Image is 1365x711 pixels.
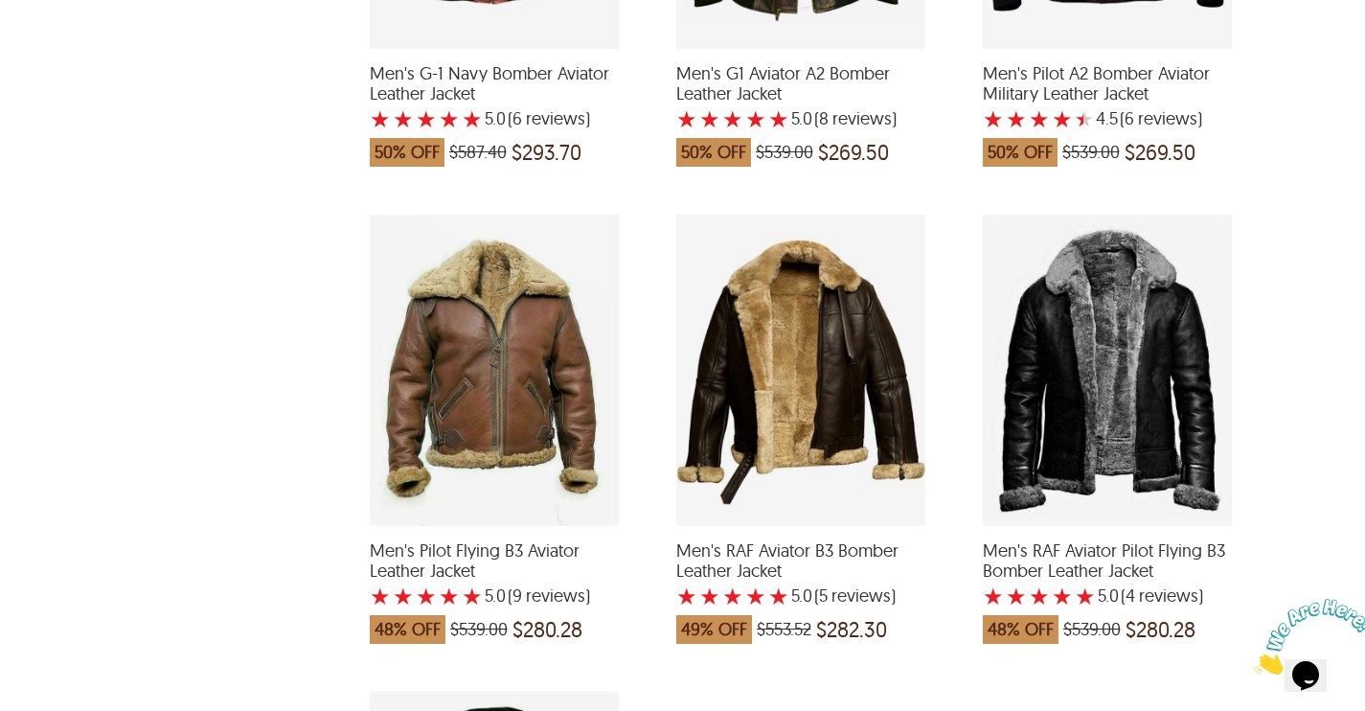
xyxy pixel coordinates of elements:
span: $269.50 [1125,143,1195,162]
span: 48% OFF [983,615,1058,644]
span: (9 [508,586,522,606]
span: $553.52 [757,620,811,639]
span: reviews [1135,586,1198,606]
label: 2 rating [393,109,414,128]
span: Men's Pilot A2 Bomber Aviator Military Leather Jacket [983,63,1232,104]
label: 2 rating [1006,586,1027,606]
label: 4 rating [745,109,766,128]
label: 1 rating [676,586,697,606]
span: (6 [1120,109,1134,128]
span: ) [508,109,590,128]
label: 4 rating [1052,109,1073,128]
span: $293.70 [512,143,581,162]
span: reviews [829,109,892,128]
a: Men's G-1 Navy Bomber Aviator Leather Jacket with a 5 Star Rating 6 Product Review which was at a... [370,36,619,176]
label: 4.5 [1096,109,1118,128]
span: Men's RAF Aviator Pilot Flying B3 Bomber Leather Jacket [983,540,1232,582]
label: 1 rating [983,586,1004,606]
label: 3 rating [1029,586,1050,606]
label: 3 rating [416,586,437,606]
span: $269.50 [818,143,889,162]
img: Chat attention grabber [8,8,126,83]
span: (8 [814,109,829,128]
span: Men's RAF Aviator B3 Bomber Leather Jacket [676,540,925,582]
a: Men's RAF Aviator Pilot Flying B3 Bomber Leather Jacket with a 5 Star Rating 4 Product Review whi... [983,514,1232,654]
label: 2 rating [393,586,414,606]
label: 2 rating [1006,109,1027,128]
label: 5 rating [462,586,483,606]
label: 3 rating [722,586,743,606]
span: 49% OFF [676,615,752,644]
label: 5 rating [462,109,483,128]
iframe: chat widget [1246,591,1365,682]
label: 2 rating [699,586,720,606]
span: $280.28 [512,620,582,639]
span: ) [814,109,897,128]
span: $282.30 [816,620,887,639]
a: Men's Pilot Flying B3 Aviator Leather Jacket with a 4.999999999999999 Star Rating 9 Product Revie... [370,514,619,654]
span: (6 [508,109,522,128]
a: Men's RAF Aviator B3 Bomber Leather Jacket with a 5 Star Rating 5 Product Review which was at a p... [676,514,925,654]
span: $539.00 [1062,143,1120,162]
label: 5 rating [768,586,789,606]
label: 1 rating [983,109,1004,128]
label: 5 rating [1075,109,1094,128]
span: Men's G1 Aviator A2 Bomber Leather Jacket [676,63,925,104]
a: Men's Pilot A2 Bomber Aviator Military Leather Jacket with a 4.5 Star Rating 6 Product Review whi... [983,36,1232,176]
span: (5 [814,586,828,606]
span: $587.40 [449,143,507,162]
span: 48% OFF [370,615,445,644]
label: 5.0 [791,586,812,606]
label: 5 rating [768,109,789,128]
span: reviews [828,586,891,606]
label: 4 rating [745,586,766,606]
label: 3 rating [416,109,437,128]
label: 3 rating [722,109,743,128]
span: $539.00 [450,620,508,639]
span: reviews [522,586,585,606]
label: 4 rating [439,586,460,606]
span: reviews [1134,109,1197,128]
label: 3 rating [1029,109,1050,128]
label: 5.0 [791,109,812,128]
label: 2 rating [699,109,720,128]
span: $539.00 [1063,620,1121,639]
span: ) [1121,586,1203,606]
span: ) [508,586,590,606]
label: 5.0 [1098,586,1119,606]
label: 1 rating [370,109,391,128]
label: 5 rating [1075,586,1096,606]
span: reviews [522,109,585,128]
a: Men's G1 Aviator A2 Bomber Leather Jacket with a 5 Star Rating 8 Product Review which was at a pr... [676,36,925,176]
span: (4 [1121,586,1135,606]
label: 5.0 [485,109,506,128]
label: 1 rating [370,586,391,606]
span: 50% OFF [370,138,444,167]
label: 5.0 [485,586,506,606]
span: Men's G-1 Navy Bomber Aviator Leather Jacket [370,63,619,104]
label: 4 rating [1052,586,1073,606]
span: ) [814,586,896,606]
span: $539.00 [756,143,813,162]
span: $280.28 [1126,620,1195,639]
span: ) [1120,109,1202,128]
label: 1 rating [676,109,697,128]
span: Men's Pilot Flying B3 Aviator Leather Jacket [370,540,619,582]
label: 4 rating [439,109,460,128]
span: 50% OFF [983,138,1058,167]
span: 50% OFF [676,138,751,167]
